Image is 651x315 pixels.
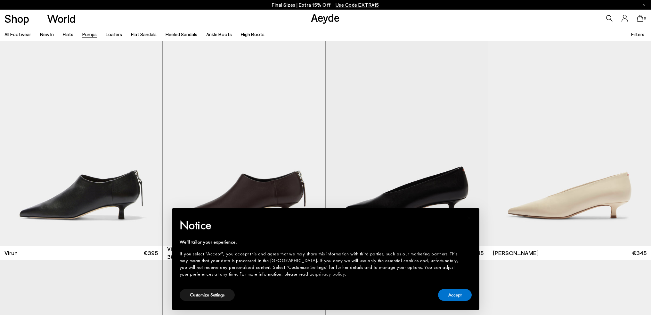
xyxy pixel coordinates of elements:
[637,15,643,22] a: 0
[438,289,472,301] button: Accept
[163,41,325,245] a: 6 / 6 1 / 6 2 / 6 3 / 6 4 / 6 5 / 6 6 / 6 1 / 6 Next slide Previous slide
[461,210,477,226] button: Close this notice
[488,41,651,245] img: Clara Pointed-Toe Pumps
[163,246,325,260] a: Virun 36 37 38 39 40 41 42 + €395
[488,246,651,260] a: [PERSON_NAME] €345
[311,11,340,24] a: Aeyde
[336,2,379,8] span: Navigate to /collections/ss25-final-sizes
[143,249,158,257] span: €395
[4,13,29,24] a: Shop
[163,41,325,245] img: Virun Pointed Sock Boots
[106,31,122,37] a: Loafers
[631,31,644,37] span: Filters
[180,251,461,278] div: If you select "Accept", you accept this and agree that we may share this information with third p...
[326,41,488,245] img: Clara Pointed-Toe Pumps
[325,41,487,245] div: 2 / 6
[632,249,647,257] span: €345
[643,17,647,20] span: 0
[82,31,97,37] a: Pumps
[206,31,232,37] a: Ankle Boots
[316,271,345,277] a: privacy policy
[180,239,461,245] div: We'll tailor your experience.
[180,289,235,301] button: Customize Settings
[40,31,54,37] a: New In
[131,31,157,37] a: Flat Sandals
[241,31,264,37] a: High Boots
[47,13,76,24] a: World
[4,249,18,257] span: Virun
[63,31,73,37] a: Flats
[325,41,487,245] img: Virun Pointed Sock Boots
[272,1,379,9] p: Final Sizes | Extra 15% Off
[180,217,461,234] h2: Notice
[467,213,471,223] span: ×
[163,41,325,245] div: 1 / 6
[493,249,539,257] span: [PERSON_NAME]
[4,31,31,37] a: All Footwear
[166,31,197,37] a: Heeled Sandals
